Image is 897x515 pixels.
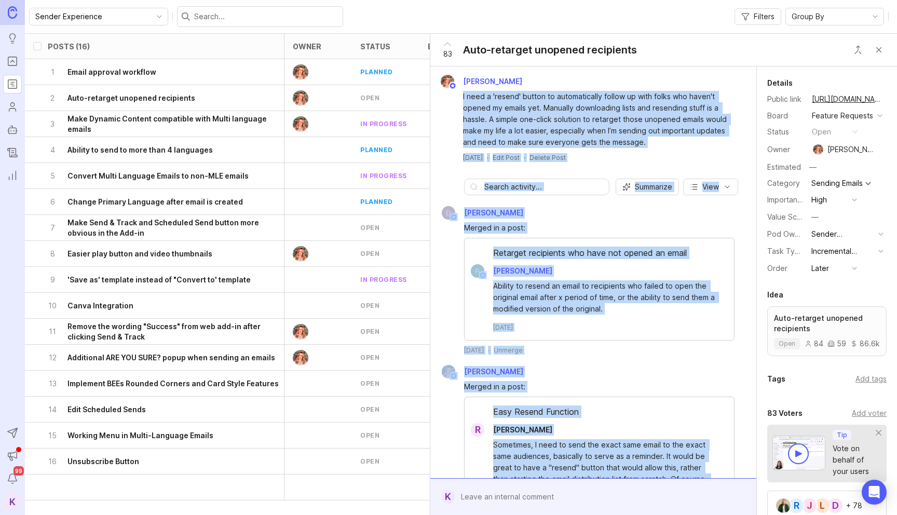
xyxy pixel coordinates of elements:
a: Ryan Duguid[PERSON_NAME] [465,264,561,278]
div: toggle menu [29,8,168,25]
p: 9 [48,275,57,285]
img: Bronwen W [289,90,312,106]
h6: 'Save as' template instead of "Convert to' template [67,275,251,285]
div: open [360,301,379,310]
a: R[PERSON_NAME] [465,423,561,437]
p: 10 [48,301,57,311]
h6: Make Dynamic Content compatible with Multi language emails [67,114,284,134]
p: 16 [48,456,57,467]
img: Daniel G [442,206,455,220]
label: Pod Ownership [767,229,820,238]
span: View [702,182,719,192]
h6: Remove the wording "Success" from web add-in after clicking Send & Track [67,321,284,342]
div: Auto-retarget unopened recipients [463,43,637,57]
img: member badge [450,372,458,380]
div: · [488,346,490,355]
img: member badge [479,272,487,279]
label: Value Scale [767,212,807,221]
img: Bronwen W [289,324,312,340]
h6: Implement BEEs Rounded Corners and Card Style Features [67,378,279,389]
button: 13Implement BEEs Rounded Corners and Card Style Features [48,371,284,396]
div: Add tags [855,373,887,385]
h6: Edit Scheduled Sends [67,404,146,415]
button: Announcements [3,446,22,465]
h6: Change Primary Language after email is created [67,197,243,207]
button: 1Email approval workflow [48,59,284,85]
button: 11Remove the wording "Success" from web add-in after clicking Send & Track [48,319,284,344]
img: Bronwen W [289,350,312,365]
div: Unmerge [494,346,523,355]
div: Sender Experience [811,228,874,240]
div: Idea [767,289,783,301]
h6: Make Send & Track and Scheduled Send button more obvious in the Add-in [67,218,284,238]
div: d [827,497,844,514]
a: Changelog [3,143,22,162]
div: Later [811,263,829,274]
h6: Canva Integration [67,301,133,311]
p: Auto-retarget unopened recipients [774,313,880,334]
a: Reporting [3,166,22,185]
div: Details [767,77,793,89]
span: Group By [792,11,824,22]
button: Close button [868,39,889,60]
div: + 78 [846,502,862,509]
div: Feature Requests [812,110,873,121]
div: 83 Voters [767,407,803,419]
span: [PERSON_NAME] [493,425,552,434]
label: Task Type [767,247,804,255]
span: [PERSON_NAME] [493,266,552,275]
a: Roadmaps [3,75,22,93]
p: 6 [48,197,57,207]
a: Auto-retarget unopened recipientsopen845986.6k [767,306,887,356]
div: Easy Resend Function [465,405,734,423]
p: 2 [48,93,57,103]
button: K [3,492,22,511]
h6: Convert Multi Language Emails to non-MLE emails [67,171,249,181]
div: Status [767,126,804,138]
span: [PERSON_NAME] [463,77,522,86]
button: 15Working Menu in Multi-Language Emails [48,423,284,448]
button: 3Make Dynamic Content compatible with Multi language emails [48,111,284,137]
div: High [811,194,827,206]
div: · [487,153,488,162]
div: R [788,497,805,514]
img: Bronwen W [438,75,458,88]
div: Estimated [767,164,801,171]
a: Users [3,98,22,116]
div: Add voter [852,408,887,419]
a: Bronwen W[PERSON_NAME] [436,365,532,378]
input: Search activity... [484,181,604,193]
div: open [360,405,379,414]
button: 5Convert Multi Language Emails to non-MLE emails [48,163,284,188]
h6: Additional ARE YOU SURE? popup when sending an emails [67,353,275,363]
img: Bronwen W [289,64,312,80]
div: L [814,497,831,514]
div: Tags [767,373,785,385]
p: 5 [48,171,57,181]
img: Canny Home [8,6,17,18]
span: 99 [13,466,24,476]
button: 10Canva Integration [48,293,284,318]
a: [DATE] [463,153,483,162]
div: open [360,93,379,102]
div: open [360,431,379,440]
div: Ability to resend an email to recipients who failed to open the original email after x period of ... [493,280,717,315]
img: video-thumbnail-vote-d41b83416815613422e2ca741bf692cc.jpg [772,436,825,470]
p: Tip [837,431,847,439]
div: Board [767,110,804,121]
h6: Ability to send to more than 4 languages [67,145,213,155]
button: 4Ability to send to more than 4 languages [48,137,284,162]
div: open [360,379,379,388]
div: J [801,497,818,514]
button: 12Additional ARE YOU SURE? popup when sending an emails [48,345,284,370]
div: open [360,353,379,362]
div: toggle menu [785,8,884,25]
img: Bronwen W [439,365,459,378]
div: planned [360,67,393,76]
div: eta [428,43,442,50]
div: Incremental Enhancement [811,246,874,257]
div: status [360,43,390,50]
button: 2Auto-retarget unopened recipients [48,85,284,111]
div: open [360,249,379,258]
